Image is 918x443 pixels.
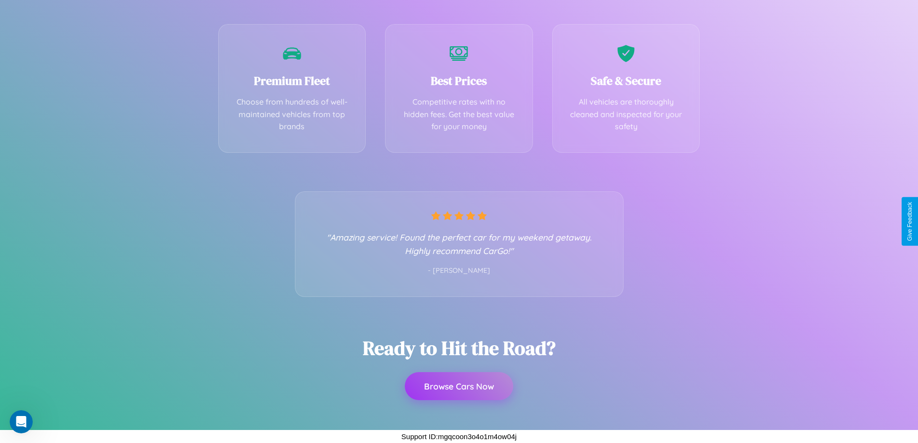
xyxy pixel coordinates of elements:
[363,335,556,361] h2: Ready to Hit the Road?
[401,430,517,443] p: Support ID: mgqcoon3o4o1m4ow04j
[567,73,685,89] h3: Safe & Secure
[405,372,513,400] button: Browse Cars Now
[10,410,33,433] iframe: Intercom live chat
[233,96,351,133] p: Choose from hundreds of well-maintained vehicles from top brands
[315,230,604,257] p: "Amazing service! Found the perfect car for my weekend getaway. Highly recommend CarGo!"
[315,264,604,277] p: - [PERSON_NAME]
[567,96,685,133] p: All vehicles are thoroughly cleaned and inspected for your safety
[400,96,518,133] p: Competitive rates with no hidden fees. Get the best value for your money
[233,73,351,89] h3: Premium Fleet
[400,73,518,89] h3: Best Prices
[906,202,913,241] div: Give Feedback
